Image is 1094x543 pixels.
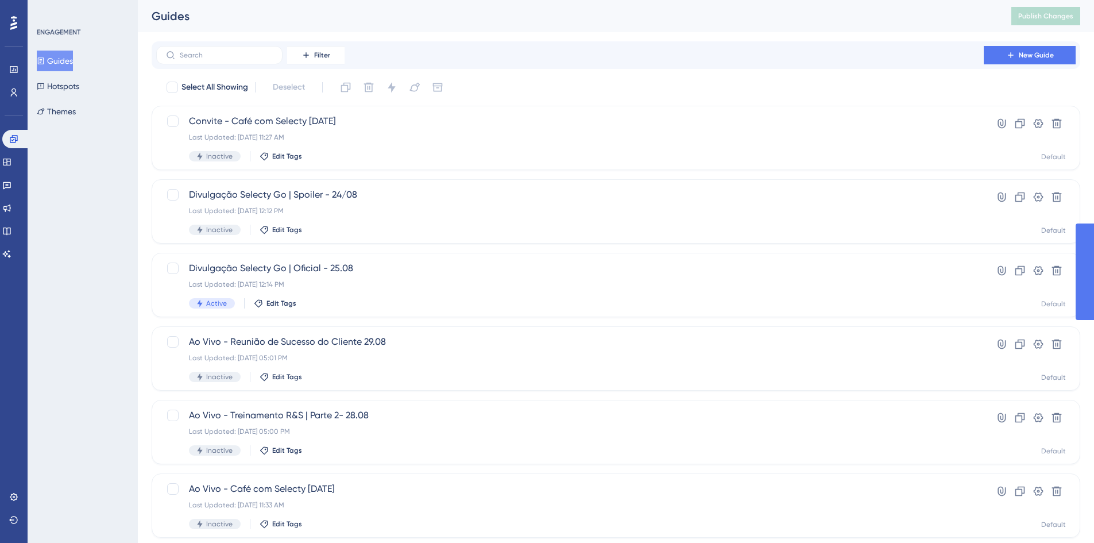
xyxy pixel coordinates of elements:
[260,225,302,234] button: Edit Tags
[1041,152,1066,161] div: Default
[37,101,76,122] button: Themes
[272,372,302,382] span: Edit Tags
[254,299,296,308] button: Edit Tags
[189,335,951,349] span: Ao Vivo - Reunião de Sucesso do Cliente 29.08
[189,409,951,422] span: Ao Vivo - Treinamento R&S | Parte 2- 28.08
[260,152,302,161] button: Edit Tags
[266,299,296,308] span: Edit Tags
[206,446,233,455] span: Inactive
[206,299,227,308] span: Active
[262,77,315,98] button: Deselect
[189,500,951,510] div: Last Updated: [DATE] 11:33 AM
[206,372,233,382] span: Inactive
[37,76,79,97] button: Hotspots
[152,8,983,24] div: Guides
[1041,373,1066,382] div: Default
[37,51,73,71] button: Guides
[1046,498,1080,532] iframe: UserGuiding AI Assistant Launcher
[1041,226,1066,235] div: Default
[314,51,330,60] span: Filter
[984,46,1076,64] button: New Guide
[206,225,233,234] span: Inactive
[1041,299,1066,309] div: Default
[272,152,302,161] span: Edit Tags
[1041,446,1066,456] div: Default
[1018,11,1073,21] span: Publish Changes
[180,51,273,59] input: Search
[206,519,233,529] span: Inactive
[206,152,233,161] span: Inactive
[260,446,302,455] button: Edit Tags
[272,519,302,529] span: Edit Tags
[181,80,248,94] span: Select All Showing
[260,372,302,382] button: Edit Tags
[189,133,951,142] div: Last Updated: [DATE] 11:27 AM
[287,46,345,64] button: Filter
[189,482,951,496] span: Ao Vivo - Café com Selecty [DATE]
[189,427,951,436] div: Last Updated: [DATE] 05:00 PM
[189,206,951,215] div: Last Updated: [DATE] 12:12 PM
[1011,7,1080,25] button: Publish Changes
[1041,520,1066,529] div: Default
[189,353,951,363] div: Last Updated: [DATE] 05:01 PM
[189,114,951,128] span: Convite - Café com Selecty [DATE]
[37,28,80,37] div: ENGAGEMENT
[1019,51,1054,60] span: New Guide
[189,188,951,202] span: Divulgação Selecty Go | Spoiler - 24/08
[189,261,951,275] span: Divulgação Selecty Go | Oficial - 25.08
[273,80,305,94] span: Deselect
[260,519,302,529] button: Edit Tags
[272,225,302,234] span: Edit Tags
[272,446,302,455] span: Edit Tags
[189,280,951,289] div: Last Updated: [DATE] 12:14 PM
